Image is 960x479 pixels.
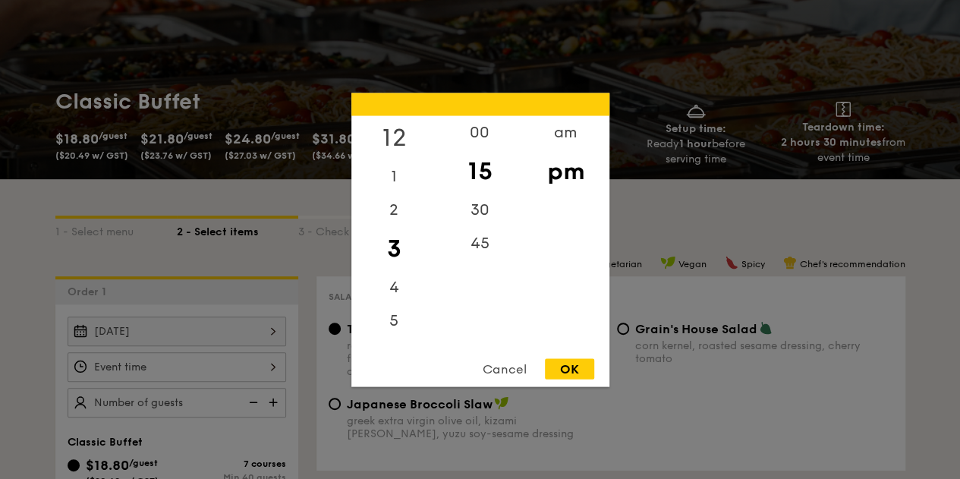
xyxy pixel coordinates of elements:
[351,193,437,226] div: 2
[545,358,594,379] div: OK
[437,193,523,226] div: 30
[351,226,437,270] div: 3
[351,337,437,370] div: 6
[437,149,523,193] div: 15
[351,115,437,159] div: 12
[351,304,437,337] div: 5
[351,159,437,193] div: 1
[523,115,609,149] div: am
[351,270,437,304] div: 4
[437,115,523,149] div: 00
[523,149,609,193] div: pm
[437,226,523,260] div: 45
[467,358,542,379] div: Cancel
